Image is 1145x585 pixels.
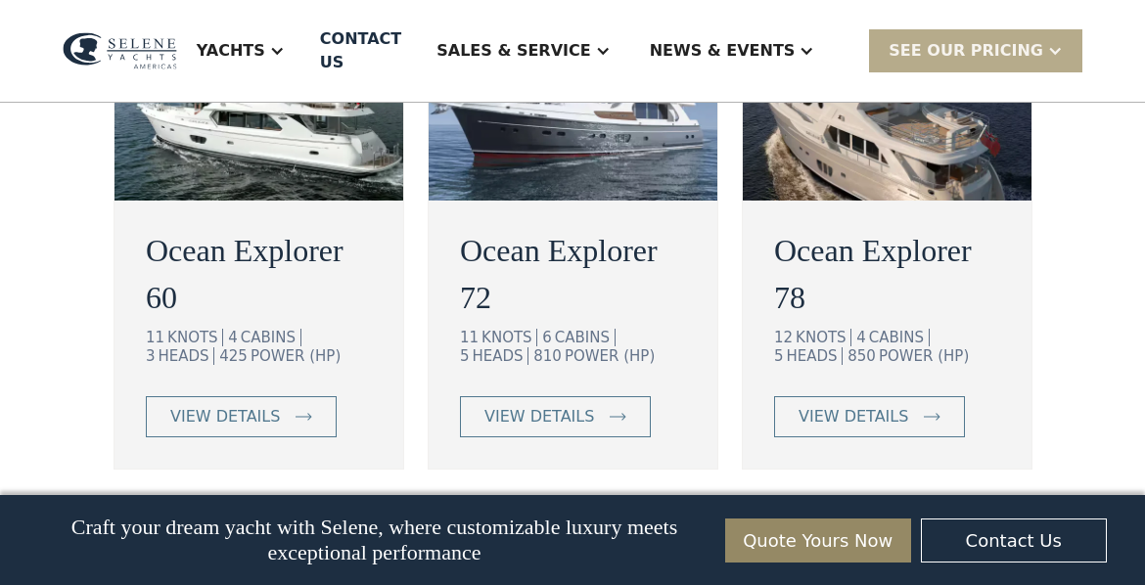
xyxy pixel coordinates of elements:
a: Ocean Explorer 72 [460,227,686,321]
div: 850 [847,347,876,365]
div: 4 [228,329,238,346]
div: Sales & Service [436,39,590,63]
img: icon [610,413,626,421]
div: CABINS [241,329,301,346]
p: Craft your dream yacht with Selene, where customizable luxury meets exceptional performance [38,515,710,565]
div: Yachts [197,39,265,63]
div: 810 [533,347,562,365]
div: SEE Our Pricing [889,39,1043,63]
div: 425 [219,347,248,365]
div: KNOTS [796,329,851,346]
div: view details [484,405,594,428]
div: 11 [146,329,164,346]
div: HEADS [473,347,529,365]
div: 5 [460,347,470,365]
div: 4 [856,329,866,346]
div: 12 [774,329,793,346]
div: KNOTS [481,329,537,346]
img: icon [296,413,312,421]
div: KNOTS [167,329,223,346]
div: News & EVENTS [650,39,796,63]
div: 5 [774,347,784,365]
div: POWER (HP) [879,347,969,365]
div: 3 [146,347,156,365]
div: view details [799,405,908,428]
a: view details [146,396,337,437]
div: Sales & Service [417,12,629,90]
div: HEADS [787,347,844,365]
div: HEADS [159,347,215,365]
img: logo [63,32,177,69]
div: 6 [542,329,552,346]
div: view details [170,405,280,428]
div: CABINS [555,329,616,346]
div: Yachts [177,12,304,90]
a: Ocean Explorer 60 [146,227,372,321]
a: Quote Yours Now [725,518,911,562]
a: Contact Us [921,518,1107,562]
div: Contact US [320,27,401,74]
div: News & EVENTS [630,12,835,90]
img: icon [924,413,940,421]
div: SEE Our Pricing [869,29,1082,71]
a: Ocean Explorer 78 [774,227,1000,321]
a: view details [774,396,965,437]
a: view details [460,396,651,437]
div: 11 [460,329,479,346]
div: POWER (HP) [565,347,655,365]
div: POWER (HP) [251,347,341,365]
div: CABINS [869,329,930,346]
